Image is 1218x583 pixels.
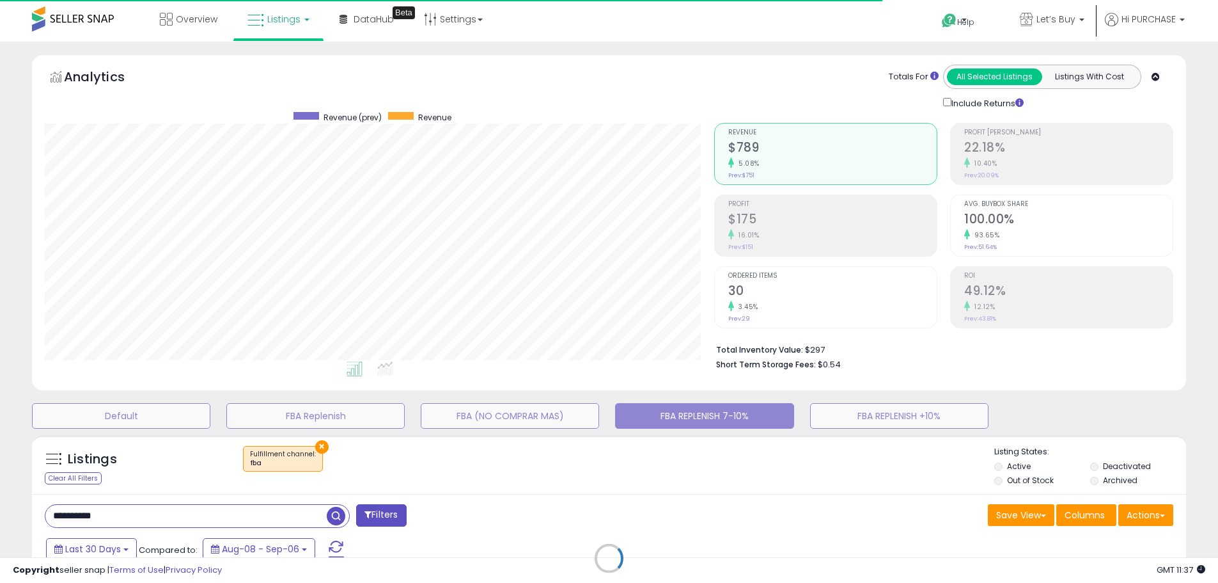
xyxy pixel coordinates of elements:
[13,564,59,576] strong: Copyright
[947,68,1042,85] button: All Selected Listings
[932,3,999,42] a: Help
[728,129,937,136] span: Revenue
[964,315,996,323] small: Prev: 43.81%
[734,302,758,312] small: 3.45%
[728,140,937,157] h2: $789
[13,564,222,577] div: seller snap | |
[964,284,1173,301] h2: 49.12%
[728,243,753,251] small: Prev: $151
[176,13,217,26] span: Overview
[964,201,1173,208] span: Avg. Buybox Share
[1105,13,1185,42] a: Hi PURCHASE
[889,71,939,83] div: Totals For
[728,172,754,179] small: Prev: $751
[964,212,1173,229] h2: 100.00%
[1042,68,1137,85] button: Listings With Cost
[324,112,382,123] span: Revenue (prev)
[734,159,760,168] small: 5.08%
[728,201,937,208] span: Profit
[354,13,394,26] span: DataHub
[716,341,1164,356] li: $297
[421,403,599,429] button: FBA (NO COMPRAR MAS)
[32,403,210,429] button: Default
[728,273,937,280] span: Ordered Items
[810,403,988,429] button: FBA REPLENISH +10%
[393,6,415,19] div: Tooltip anchor
[728,315,750,323] small: Prev: 29
[615,403,793,429] button: FBA REPLENISH 7-10%
[957,17,974,28] span: Help
[970,230,999,240] small: 93.65%
[728,284,937,301] h2: 30
[734,230,759,240] small: 16.01%
[941,13,957,29] i: Get Help
[964,140,1173,157] h2: 22.18%
[933,95,1039,110] div: Include Returns
[964,243,997,251] small: Prev: 51.64%
[1036,13,1075,26] span: Let’s Buy
[716,344,803,355] b: Total Inventory Value:
[418,112,451,123] span: Revenue
[64,68,150,89] h5: Analytics
[267,13,301,26] span: Listings
[964,172,999,179] small: Prev: 20.09%
[964,273,1173,280] span: ROI
[964,129,1173,136] span: Profit [PERSON_NAME]
[970,159,997,168] small: 10.40%
[818,358,841,371] span: $0.54
[1121,13,1176,26] span: Hi PURCHASE
[716,359,816,370] b: Short Term Storage Fees:
[728,212,937,229] h2: $175
[226,403,405,429] button: FBA Replenish
[970,302,995,312] small: 12.12%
